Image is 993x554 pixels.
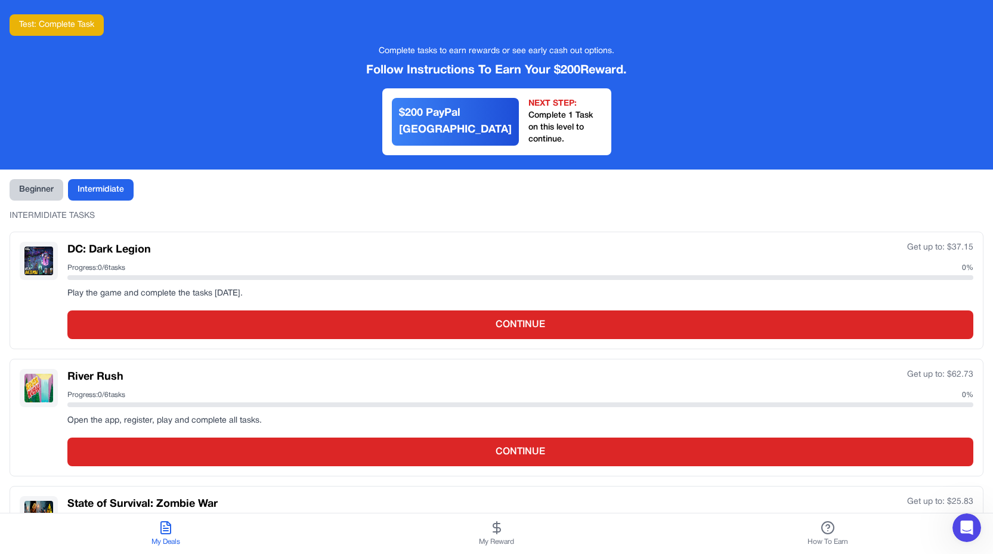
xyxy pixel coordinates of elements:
[10,210,983,222] div: INTERMIDIATE TASKS
[479,537,514,547] span: My Reward
[67,438,973,466] button: CONTINUE
[67,390,125,400] span: Progress: 0 / 6 tasks
[24,247,53,275] img: DC: Dark Legion
[10,179,63,201] button: Beginner
[962,263,973,273] span: 0 %
[907,242,973,254] div: Get up to: $ 37.15
[68,179,134,201] button: Intermidiate
[399,105,512,138] div: $ 200 PayPal [GEOGRAPHIC_DATA]
[24,374,53,402] img: River Rush
[67,414,973,428] p: Open the app, register, play and complete all tasks.
[10,45,983,57] div: Complete tasks to earn rewards or see early cash out options.
[151,537,180,547] span: My Deals
[67,287,973,301] p: Play the game and complete the tasks [DATE].
[528,98,602,110] div: NEXT STEP:
[662,513,993,554] button: How To Earn
[528,110,602,146] div: Complete 1 Task on this level to continue.
[952,513,981,542] iframe: Intercom live chat
[10,14,104,36] button: Test: Complete Task
[67,310,973,339] button: CONTINUE
[67,263,125,273] span: Progress: 0 / 6 tasks
[67,496,218,513] h3: State of Survival: Zombie War
[67,369,123,386] h3: River Rush
[67,242,151,258] h3: DC: Dark Legion
[10,62,983,79] div: Follow Instructions To Earn Your $ 200 Reward.
[24,501,53,530] img: State of Survival: Zombie War
[962,390,973,400] span: 0 %
[907,369,973,381] div: Get up to: $ 62.73
[907,496,973,508] div: Get up to: $ 25.83
[808,537,848,547] span: How To Earn
[331,513,662,554] button: My Reward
